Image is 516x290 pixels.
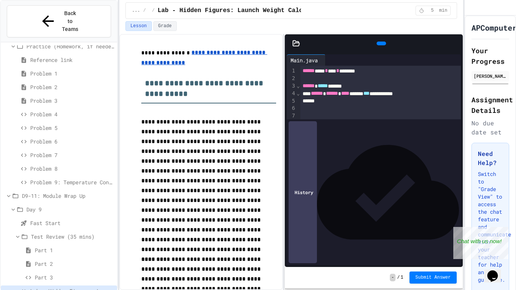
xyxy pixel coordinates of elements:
[152,8,154,14] span: /
[471,94,509,116] h2: Assignment Details
[30,83,114,91] span: Problem 2
[31,233,114,241] span: Test Review (35 mins)
[158,6,324,15] span: Lab - Hidden Figures: Launch Weight Calculator
[132,8,140,14] span: ...
[30,151,114,159] span: Problem 7
[287,75,296,82] div: 2
[30,178,114,186] span: Problem 9: Temperature Converter
[35,260,114,268] span: Part 2
[30,137,114,145] span: Problem 6
[426,8,439,14] span: 5
[22,192,114,200] span: D9-11: Module Wrap Up
[289,121,317,263] div: History
[287,97,296,105] div: 5
[30,56,114,64] span: Reference link
[30,69,114,77] span: Problem 1
[287,90,296,97] div: 4
[35,246,114,254] span: Part 1
[474,72,507,79] div: [PERSON_NAME]
[30,219,114,227] span: Fast Start
[7,5,111,37] button: Back to Teams
[416,275,451,281] span: Submit Answer
[296,90,300,96] span: Fold line
[125,21,151,31] button: Lesson
[287,54,326,66] div: Main.java
[296,83,300,89] span: Fold line
[478,149,503,167] h3: Need Help?
[453,227,508,259] iframe: chat widget
[390,274,395,281] span: -
[30,110,114,118] span: Problem 4
[30,165,114,173] span: Problem 8
[287,105,296,112] div: 6
[35,273,114,281] span: Part 3
[471,45,509,66] h2: Your Progress
[287,82,296,90] div: 3
[409,271,457,284] button: Submit Answer
[30,124,114,132] span: Problem 5
[26,205,114,213] span: Day 9
[30,97,114,105] span: Problem 3
[143,8,146,14] span: /
[397,275,400,281] span: /
[400,275,403,281] span: 1
[287,56,321,64] div: Main.java
[471,119,509,137] div: No due date set
[26,42,114,50] span: Practice (Homework, if needed)
[484,260,508,282] iframe: chat widget
[287,67,296,75] div: 1
[61,9,79,33] span: Back to Teams
[287,112,296,120] div: 7
[439,8,448,14] span: min
[153,21,177,31] button: Grade
[478,170,503,284] p: Switch to "Grade View" to access the chat feature and communicate with your teacher for help and ...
